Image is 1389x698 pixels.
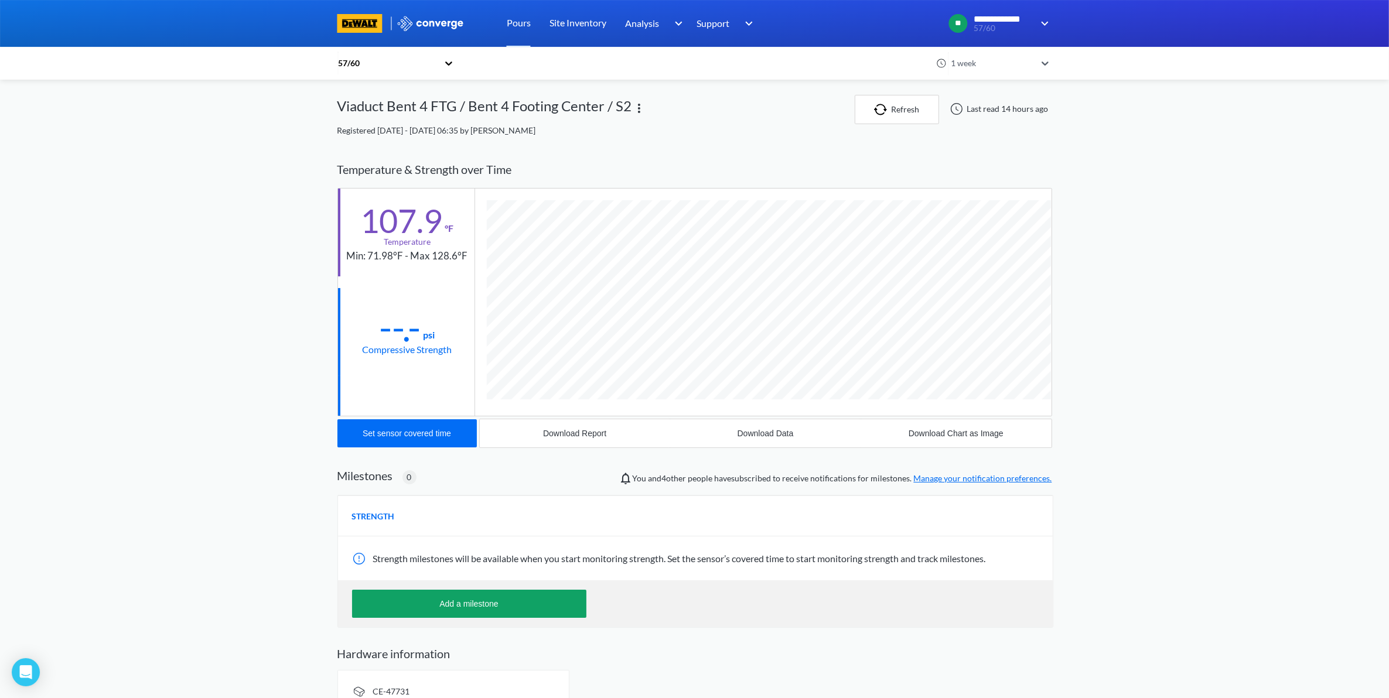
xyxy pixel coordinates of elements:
[861,419,1051,447] button: Download Chart as Image
[337,646,1052,661] h2: Hardware information
[543,429,606,438] div: Download Report
[380,313,421,342] div: --.-
[936,58,947,69] img: icon-clock.svg
[1033,16,1052,30] img: downArrow.svg
[697,16,729,30] span: Support
[337,151,1052,188] div: Temperature & Strength over Time
[914,473,1052,483] a: Manage your notification preferences.
[619,471,633,485] img: notifications-icon.svg
[407,471,412,484] span: 0
[633,472,1052,485] span: You and people have subscribed to receive notifications for milestones.
[397,16,465,31] img: logo_ewhite.svg
[480,419,670,447] button: Download Report
[352,510,395,523] span: STRENGTH
[337,95,632,124] div: Viaduct Bent 4 FTG / Bent 4 Footing Center / S2
[855,95,939,124] button: Refresh
[632,101,646,115] img: more.svg
[909,429,1004,438] div: Download Chart as Image
[352,590,586,618] button: Add a milestone
[337,125,536,135] span: Registered [DATE] - [DATE] 06:35 by [PERSON_NAME]
[667,16,686,30] img: downArrow.svg
[363,429,451,438] div: Set sensor covered time
[670,419,861,447] button: Download Data
[948,57,1036,70] div: 1 week
[944,102,1052,116] div: Last read 14 hours ago
[337,57,438,70] div: 57/60
[363,342,452,357] div: Compressive Strength
[12,658,40,686] div: Open Intercom Messenger
[337,468,393,483] h2: Milestones
[874,104,892,115] img: icon-refresh.svg
[384,235,431,248] div: Temperature
[337,14,383,33] img: branding logo
[337,14,397,33] a: branding logo
[337,419,477,447] button: Set sensor covered time
[738,16,756,30] img: downArrow.svg
[347,248,468,264] div: Min: 71.98°F - Max 128.6°F
[625,16,659,30] span: Analysis
[373,686,410,696] span: CE-47731
[738,429,794,438] div: Download Data
[662,473,687,483] span: Siobhan Sawyer, TJ Burnley, Jonathon Adams, Trey Triplet
[373,553,986,564] span: Strength milestones will be available when you start monitoring strength. Set the sensor’s covere...
[974,24,1033,33] span: 57/60
[361,206,443,235] div: 107.9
